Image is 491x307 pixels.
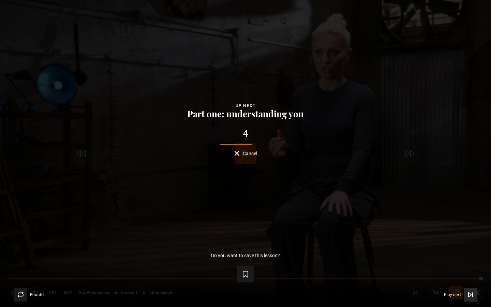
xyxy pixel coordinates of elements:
span: Rewatch [30,293,46,297]
div: 4 [11,129,480,138]
button: Rewatch [14,288,46,302]
button: Cancel [234,151,257,156]
button: Play next [444,288,477,302]
button: Part one: understanding you [185,109,306,119]
span: Cancel [243,151,257,156]
span: Play next [444,293,461,297]
div: Up next [11,102,480,109]
p: Do you want to save this lesson? [211,253,280,258]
